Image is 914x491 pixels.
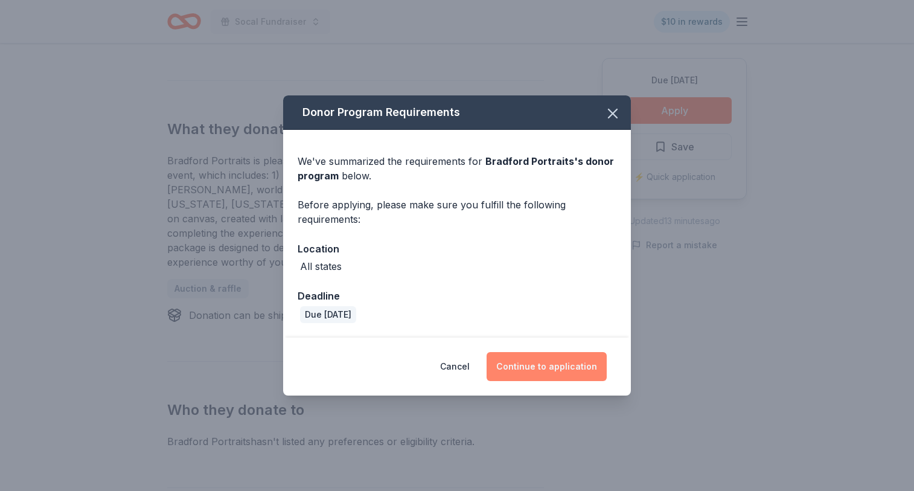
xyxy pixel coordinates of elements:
div: Location [298,241,616,257]
div: We've summarized the requirements for below. [298,154,616,183]
div: Due [DATE] [300,306,356,323]
div: Donor Program Requirements [283,95,631,130]
button: Cancel [440,352,470,381]
div: Deadline [298,288,616,304]
div: All states [300,259,342,274]
div: Before applying, please make sure you fulfill the following requirements: [298,197,616,226]
button: Continue to application [487,352,607,381]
